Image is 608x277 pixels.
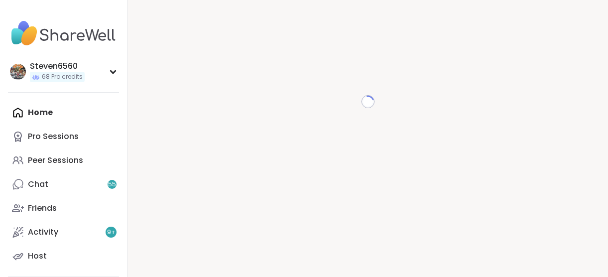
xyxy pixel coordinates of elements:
img: ShareWell Nav Logo [8,16,119,51]
div: Steven6560 [30,61,85,72]
div: Host [28,251,47,262]
div: Activity [28,227,58,238]
a: Peer Sessions [8,148,119,172]
span: 9 + [107,228,116,237]
a: Chat55 [8,172,119,196]
span: 55 [108,180,116,189]
a: Pro Sessions [8,125,119,148]
div: Friends [28,203,57,214]
img: Steven6560 [10,64,26,80]
a: Activity9+ [8,220,119,244]
a: Friends [8,196,119,220]
div: Pro Sessions [28,131,79,142]
div: Peer Sessions [28,155,83,166]
span: 68 Pro credits [42,73,83,81]
div: Chat [28,179,48,190]
a: Host [8,244,119,268]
